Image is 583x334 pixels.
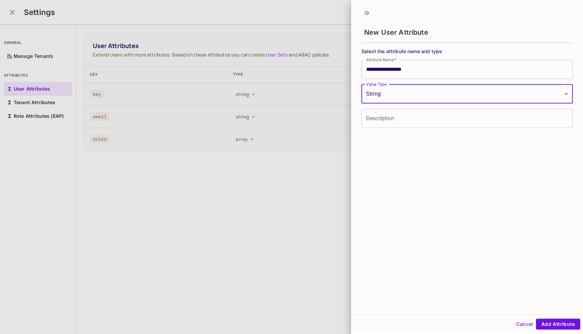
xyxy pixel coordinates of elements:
[513,319,536,330] button: Cancel
[361,84,573,104] div: String
[366,57,397,63] label: Attribute Name
[364,28,428,36] span: New User Attribute
[366,81,387,87] label: Value Type
[536,319,580,330] button: Add Attribute
[361,48,573,54] span: Select the attribute name and type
